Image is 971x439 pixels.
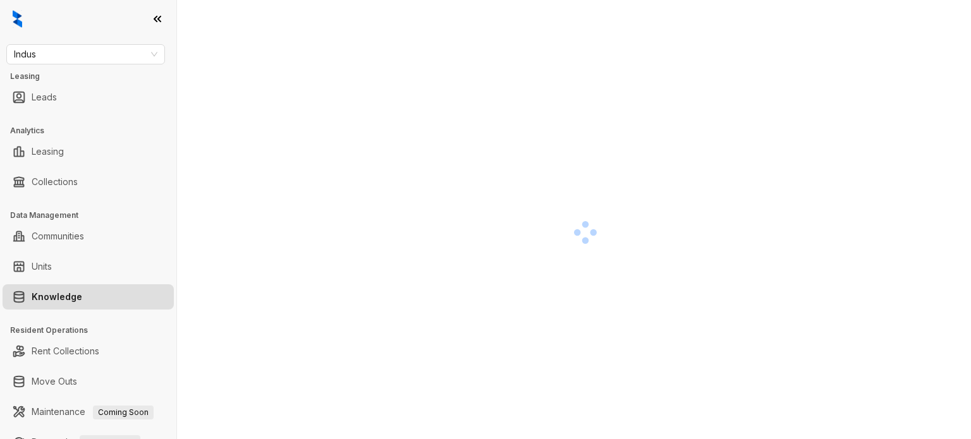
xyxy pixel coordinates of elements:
[3,339,174,364] li: Rent Collections
[3,254,174,279] li: Units
[32,339,99,364] a: Rent Collections
[32,369,77,394] a: Move Outs
[32,224,84,249] a: Communities
[10,325,176,336] h3: Resident Operations
[3,369,174,394] li: Move Outs
[3,224,174,249] li: Communities
[10,125,176,136] h3: Analytics
[3,399,174,424] li: Maintenance
[3,284,174,310] li: Knowledge
[13,10,22,28] img: logo
[93,406,154,419] span: Coming Soon
[32,169,78,195] a: Collections
[3,85,174,110] li: Leads
[14,45,157,64] span: Indus
[32,254,52,279] a: Units
[10,71,176,82] h3: Leasing
[3,169,174,195] li: Collections
[32,139,64,164] a: Leasing
[32,85,57,110] a: Leads
[10,210,176,221] h3: Data Management
[32,284,82,310] a: Knowledge
[3,139,174,164] li: Leasing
